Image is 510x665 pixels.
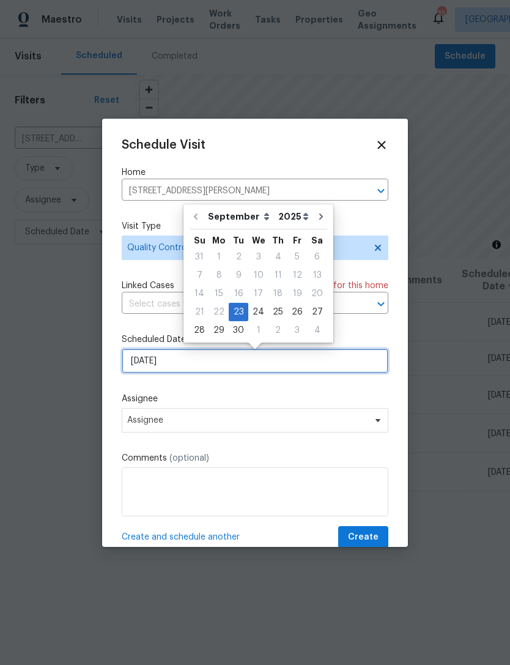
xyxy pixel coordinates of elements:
[307,267,327,284] div: 13
[229,285,248,302] div: 16
[348,530,379,545] span: Create
[338,526,388,549] button: Create
[268,303,287,321] div: Thu Sep 25 2025
[287,284,307,303] div: Fri Sep 19 2025
[209,303,229,321] div: Mon Sep 22 2025
[307,248,327,266] div: Sat Sep 06 2025
[248,284,268,303] div: Wed Sep 17 2025
[248,248,268,266] div: 3
[122,295,354,314] input: Select cases
[248,303,268,321] div: Wed Sep 24 2025
[229,266,248,284] div: Tue Sep 09 2025
[268,285,287,302] div: 18
[209,248,229,266] div: Mon Sep 01 2025
[190,322,209,339] div: 28
[307,285,327,302] div: 20
[194,236,205,245] abbr: Sunday
[287,248,307,266] div: 5
[122,393,388,405] label: Assignee
[127,415,367,425] span: Assignee
[122,452,388,464] label: Comments
[287,303,307,321] div: Fri Sep 26 2025
[248,248,268,266] div: Wed Sep 03 2025
[209,284,229,303] div: Mon Sep 15 2025
[229,322,248,339] div: 30
[190,284,209,303] div: Sun Sep 14 2025
[205,207,275,226] select: Month
[268,284,287,303] div: Thu Sep 18 2025
[252,236,265,245] abbr: Wednesday
[287,248,307,266] div: Fri Sep 05 2025
[307,248,327,266] div: 6
[268,303,287,321] div: 25
[122,280,174,292] span: Linked Cases
[122,182,354,201] input: Enter in an address
[209,267,229,284] div: 8
[287,303,307,321] div: 26
[248,303,268,321] div: 24
[190,303,209,321] div: 21
[190,285,209,302] div: 14
[127,242,365,254] span: Quality Control Listed
[287,267,307,284] div: 12
[187,204,205,229] button: Go to previous month
[233,236,244,245] abbr: Tuesday
[209,285,229,302] div: 15
[190,303,209,321] div: Sun Sep 21 2025
[287,322,307,339] div: 3
[287,266,307,284] div: Fri Sep 12 2025
[268,267,287,284] div: 11
[268,322,287,339] div: 2
[209,266,229,284] div: Mon Sep 08 2025
[307,266,327,284] div: Sat Sep 13 2025
[372,295,390,313] button: Open
[248,267,268,284] div: 10
[248,266,268,284] div: Wed Sep 10 2025
[307,303,327,321] div: Sat Sep 27 2025
[190,248,209,266] div: Sun Aug 31 2025
[229,248,248,266] div: Tue Sep 02 2025
[122,333,388,346] label: Scheduled Date
[190,267,209,284] div: 7
[190,266,209,284] div: Sun Sep 07 2025
[268,321,287,340] div: Thu Oct 02 2025
[190,321,209,340] div: Sun Sep 28 2025
[209,322,229,339] div: 29
[229,303,248,321] div: Tue Sep 23 2025
[268,248,287,266] div: Thu Sep 04 2025
[229,321,248,340] div: Tue Sep 30 2025
[229,248,248,266] div: 2
[307,321,327,340] div: Sat Oct 04 2025
[287,285,307,302] div: 19
[311,236,323,245] abbr: Saturday
[212,236,226,245] abbr: Monday
[372,182,390,199] button: Open
[122,139,205,151] span: Schedule Visit
[307,322,327,339] div: 4
[375,138,388,152] span: Close
[312,204,330,229] button: Go to next month
[268,248,287,266] div: 4
[307,303,327,321] div: 27
[268,266,287,284] div: Thu Sep 11 2025
[229,284,248,303] div: Tue Sep 16 2025
[122,220,388,232] label: Visit Type
[209,303,229,321] div: 22
[287,321,307,340] div: Fri Oct 03 2025
[122,166,388,179] label: Home
[248,322,268,339] div: 1
[229,267,248,284] div: 9
[248,321,268,340] div: Wed Oct 01 2025
[190,248,209,266] div: 31
[248,285,268,302] div: 17
[275,207,312,226] select: Year
[272,236,284,245] abbr: Thursday
[307,284,327,303] div: Sat Sep 20 2025
[209,321,229,340] div: Mon Sep 29 2025
[293,236,301,245] abbr: Friday
[122,349,388,373] input: M/D/YYYY
[169,454,209,463] span: (optional)
[122,531,240,543] span: Create and schedule another
[229,303,248,321] div: 23
[209,248,229,266] div: 1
